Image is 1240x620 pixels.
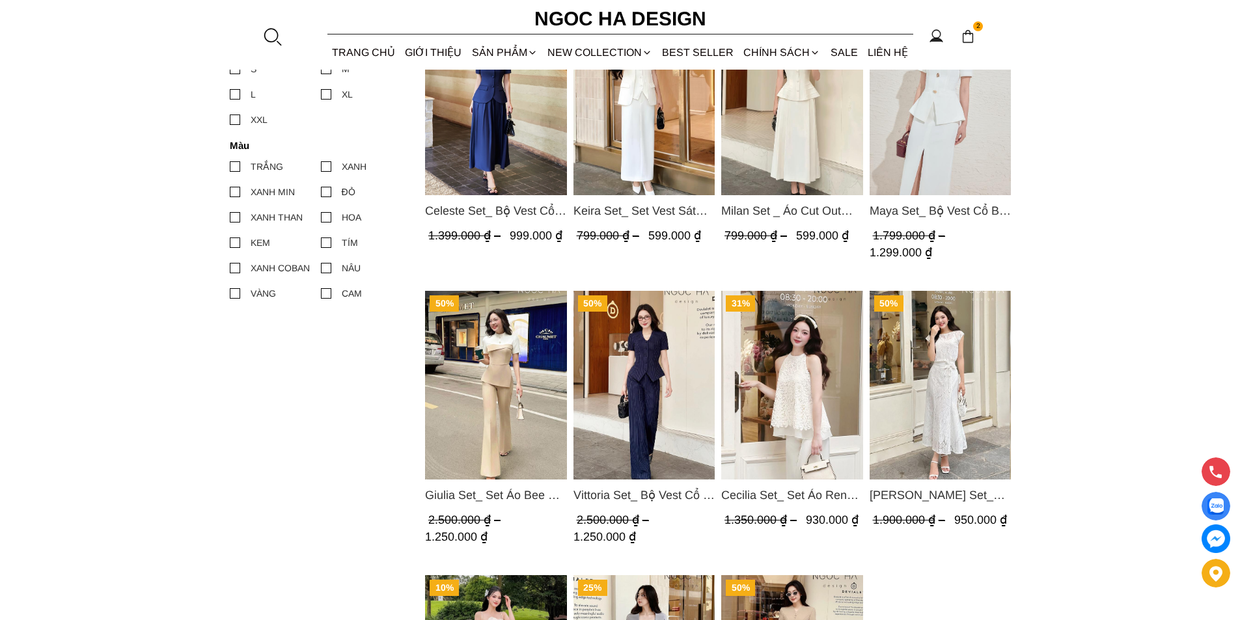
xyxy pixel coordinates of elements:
h4: Màu [230,140,404,151]
span: 999.000 ₫ [510,229,562,242]
span: Maya Set_ Bộ Vest Cổ Bẻ Chân Váy Xẻ Màu Đen, Trắng BJ140 [869,202,1011,220]
a: NEW COLLECTION [542,35,657,70]
img: Isabella Set_ Bộ Ren Áo Sơ Mi Vai Chờm Chân Váy Đuôi Cá Màu Trắng BJ139 [869,291,1011,479]
a: BEST SELLER [657,35,739,70]
div: VÀNG [251,286,276,301]
img: Display image [1207,498,1224,515]
span: 2.500.000 ₫ [428,513,504,526]
div: L [251,87,256,101]
div: ĐỎ [342,185,355,199]
span: 1.299.000 ₫ [869,246,931,259]
span: 1.350.000 ₫ [724,513,800,526]
span: 599.000 ₫ [796,229,849,242]
div: XL [342,87,353,101]
img: Celeste Set_ Bộ Vest Cổ Tròn Chân Váy Nhún Xòe Màu Xanh Bò BJ142 [425,7,567,195]
div: HOA [342,210,361,224]
div: SẢN PHẨM [467,35,542,70]
img: Keira Set_ Set Vest Sát Nách Kết Hợp Chân Váy Bút Chì Mix Áo Khoác BJ141+ A1083 [573,7,715,195]
a: Product image - Cecilia Set_ Set Áo Ren Cổ Yếm Quần Suông Màu Kem BQ015 [721,291,863,479]
a: Product image - Isabella Set_ Bộ Ren Áo Sơ Mi Vai Chờm Chân Váy Đuôi Cá Màu Trắng BJ139 [869,291,1011,479]
span: 2 [973,21,984,32]
img: Milan Set _ Áo Cut Out Tùng Không Tay Kết Hợp Chân Váy Xếp Ly A1080+CV139 [721,7,863,195]
span: [PERSON_NAME] Set_ Bộ Ren Áo Sơ Mi Vai Chờm Chân Váy Đuôi Cá Màu Trắng BJ139 [869,486,1011,504]
a: Link to Maya Set_ Bộ Vest Cổ Bẻ Chân Váy Xẻ Màu Đen, Trắng BJ140 [869,202,1011,220]
div: XANH THAN [251,210,303,224]
a: Product image - Maya Set_ Bộ Vest Cổ Bẻ Chân Váy Xẻ Màu Đen, Trắng BJ140 [869,7,1011,195]
img: Vittoria Set_ Bộ Vest Cổ V Quần Suông Kẻ Sọc BQ013 [573,291,715,479]
img: Maya Set_ Bộ Vest Cổ Bẻ Chân Váy Xẻ Màu Đen, Trắng BJ140 [869,7,1011,195]
div: XXL [251,113,268,127]
a: TRANG CHỦ [327,35,400,70]
span: Milan Set _ Áo Cut Out Tùng Không Tay Kết Hợp Chân Váy Xếp Ly A1080+CV139 [721,202,863,220]
a: GIỚI THIỆU [400,35,467,70]
span: Keira Set_ Set Vest Sát Nách Kết Hợp Chân Váy Bút Chì Mix Áo Khoác BJ141+ A1083 [573,202,715,220]
span: 1.250.000 ₫ [425,530,488,543]
a: Link to Isabella Set_ Bộ Ren Áo Sơ Mi Vai Chờm Chân Váy Đuôi Cá Màu Trắng BJ139 [869,486,1011,504]
span: 1.399.000 ₫ [428,229,504,242]
div: XANH MIN [251,185,295,199]
span: 950.000 ₫ [954,513,1006,526]
div: KEM [251,236,270,250]
div: TÍM [342,236,358,250]
a: Link to Milan Set _ Áo Cut Out Tùng Không Tay Kết Hợp Chân Váy Xếp Ly A1080+CV139 [721,202,863,220]
a: Link to Cecilia Set_ Set Áo Ren Cổ Yếm Quần Suông Màu Kem BQ015 [721,486,863,504]
a: Product image - Vittoria Set_ Bộ Vest Cổ V Quần Suông Kẻ Sọc BQ013 [573,291,715,479]
a: Product image - Milan Set _ Áo Cut Out Tùng Không Tay Kết Hợp Chân Váy Xếp Ly A1080+CV139 [721,7,863,195]
a: Product image - Giulia Set_ Set Áo Bee Mix Cổ Trắng Đính Cúc Quần Loe BQ014 [425,291,567,479]
span: 1.799.000 ₫ [872,229,948,242]
div: XANH COBAN [251,261,310,275]
span: Celeste Set_ Bộ Vest Cổ Tròn Chân Váy Nhún Xòe Màu Xanh Bò BJ142 [425,202,567,220]
span: 799.000 ₫ [724,229,790,242]
span: 2.500.000 ₫ [576,513,652,526]
span: 930.000 ₫ [806,513,859,526]
a: Link to Giulia Set_ Set Áo Bee Mix Cổ Trắng Đính Cúc Quần Loe BQ014 [425,486,567,504]
img: Giulia Set_ Set Áo Bee Mix Cổ Trắng Đính Cúc Quần Loe BQ014 [425,291,567,479]
span: 799.000 ₫ [576,229,642,242]
span: Giulia Set_ Set Áo Bee Mix Cổ Trắng Đính Cúc Quần Loe BQ014 [425,486,567,504]
a: Link to Celeste Set_ Bộ Vest Cổ Tròn Chân Váy Nhún Xòe Màu Xanh Bò BJ142 [425,202,567,220]
a: Link to Vittoria Set_ Bộ Vest Cổ V Quần Suông Kẻ Sọc BQ013 [573,486,715,504]
a: Product image - Celeste Set_ Bộ Vest Cổ Tròn Chân Váy Nhún Xòe Màu Xanh Bò BJ142 [425,7,567,195]
span: 599.000 ₫ [648,229,700,242]
a: Product image - Keira Set_ Set Vest Sát Nách Kết Hợp Chân Váy Bút Chì Mix Áo Khoác BJ141+ A1083 [573,7,715,195]
div: Chính sách [739,35,825,70]
div: TRẮNG [251,159,283,174]
span: 1.900.000 ₫ [872,513,948,526]
div: NÂU [342,261,361,275]
img: img-CART-ICON-ksit0nf1 [961,29,975,44]
span: 1.250.000 ₫ [573,530,635,543]
a: Link to Keira Set_ Set Vest Sát Nách Kết Hợp Chân Váy Bút Chì Mix Áo Khoác BJ141+ A1083 [573,202,715,220]
a: SALE [825,35,862,70]
span: Vittoria Set_ Bộ Vest Cổ V Quần Suông Kẻ Sọc BQ013 [573,486,715,504]
a: LIÊN HỆ [862,35,913,70]
div: XANH [342,159,366,174]
a: Ngoc Ha Design [523,3,718,34]
a: Display image [1202,492,1230,520]
img: Cecilia Set_ Set Áo Ren Cổ Yếm Quần Suông Màu Kem BQ015 [721,291,863,479]
div: CAM [342,286,362,301]
a: messenger [1202,524,1230,553]
span: Cecilia Set_ Set Áo Ren Cổ Yếm Quần Suông Màu Kem BQ015 [721,486,863,504]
